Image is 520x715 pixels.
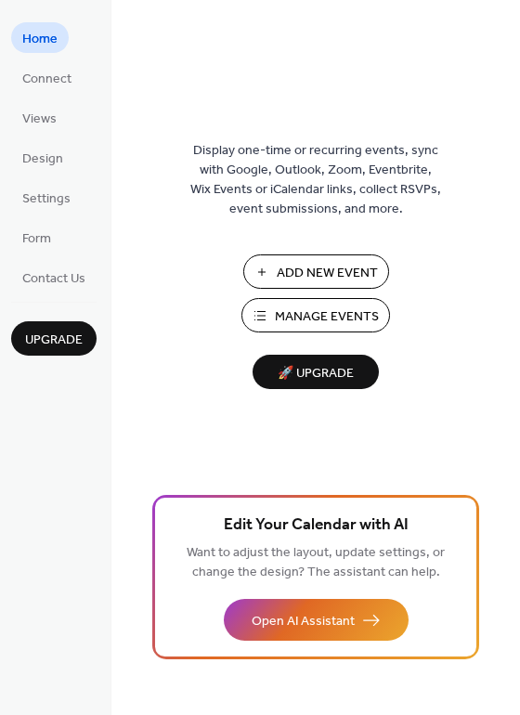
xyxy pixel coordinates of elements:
[22,189,71,209] span: Settings
[252,612,355,631] span: Open AI Assistant
[11,22,69,53] a: Home
[25,331,83,350] span: Upgrade
[241,298,390,332] button: Manage Events
[22,30,58,49] span: Home
[11,142,74,173] a: Design
[11,262,97,292] a: Contact Us
[22,70,71,89] span: Connect
[275,307,379,327] span: Manage Events
[187,540,445,585] span: Want to adjust the layout, update settings, or change the design? The assistant can help.
[22,229,51,249] span: Form
[22,269,85,289] span: Contact Us
[22,149,63,169] span: Design
[224,513,409,539] span: Edit Your Calendar with AI
[11,62,83,93] a: Connect
[253,355,379,389] button: 🚀 Upgrade
[277,264,378,283] span: Add New Event
[11,102,68,133] a: Views
[224,599,409,641] button: Open AI Assistant
[243,254,389,289] button: Add New Event
[11,182,82,213] a: Settings
[264,361,368,386] span: 🚀 Upgrade
[11,321,97,356] button: Upgrade
[22,110,57,129] span: Views
[190,141,441,219] span: Display one-time or recurring events, sync with Google, Outlook, Zoom, Eventbrite, Wix Events or ...
[11,222,62,253] a: Form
